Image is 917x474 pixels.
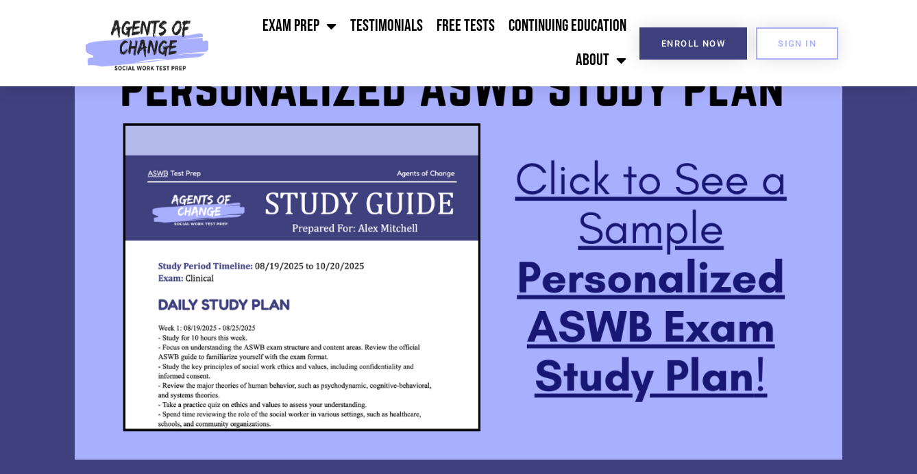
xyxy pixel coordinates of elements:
a: Exam Prep [256,9,343,43]
a: About [569,43,633,77]
a: SIGN IN [756,27,838,60]
a: Testimonials [343,9,430,43]
nav: Menu [215,9,633,77]
a: Continuing Education [502,9,633,43]
span: SIGN IN [778,39,816,48]
span: Enroll Now [661,39,725,48]
a: Enroll Now [639,27,747,60]
a: Free Tests [430,9,502,43]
